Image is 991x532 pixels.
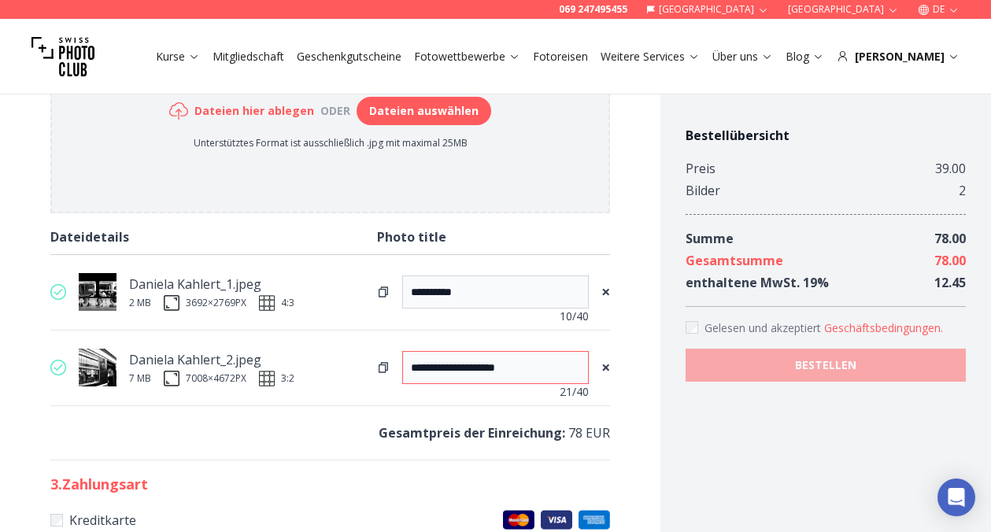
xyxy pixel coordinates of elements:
[129,273,280,295] div: Daniela Kahlert_1.jpeg
[206,46,290,68] button: Mitgliedschaft
[186,297,246,309] div: 3692 × 2769 PX
[281,297,294,309] span: 4:3
[50,473,610,495] h2: 3 . Zahlungsart
[937,478,975,516] div: Open Intercom Messenger
[50,360,66,375] img: valid
[686,321,698,334] input: Accept terms
[560,308,589,324] span: 10 /40
[594,46,706,68] button: Weitere Services
[31,25,94,88] img: Swiss photo club
[779,46,830,68] button: Blog
[527,46,594,68] button: Fotoreisen
[712,49,773,65] a: Über uns
[50,422,610,444] p: 78 EUR
[164,295,179,311] img: size
[186,372,246,385] div: 7008 × 4672 PX
[601,49,700,65] a: Weitere Services
[164,371,179,386] img: size
[934,274,966,291] span: 12.45
[786,49,824,65] a: Blog
[156,49,200,65] a: Kurse
[686,157,716,179] div: Preis
[314,103,357,119] div: oder
[259,371,275,386] img: ratio
[560,384,589,400] span: 21 /40
[290,46,408,68] button: Geschenkgutscheine
[129,297,151,309] div: 2 MB
[686,349,966,382] button: BESTELLEN
[601,281,610,303] span: ×
[503,510,534,530] img: Master Cards
[533,49,588,65] a: Fotoreisen
[79,273,116,311] img: thumb
[259,295,275,311] img: ratio
[837,49,960,65] div: [PERSON_NAME]
[357,97,491,125] button: Dateien auswählen
[559,3,627,16] a: 069 247495455
[297,49,401,65] a: Geschenkgutscheine
[50,226,377,248] div: Dateidetails
[50,509,610,531] label: Kreditkarte
[150,46,206,68] button: Kurse
[129,349,280,371] div: Daniela Kahlert_2.jpeg
[686,272,829,294] div: enthaltene MwSt. 19 %
[379,424,565,441] b: Gesamtpreis der Einreichung :
[541,510,572,530] img: Visa
[686,249,783,272] div: Gesamtsumme
[129,372,151,385] div: 7 MB
[79,349,116,386] img: thumb
[169,137,491,150] p: Unterstütztes Format ist ausschließlich .jpg mit maximal 25MB
[934,230,966,247] span: 78.00
[686,179,720,201] div: Bilder
[50,284,66,300] img: valid
[934,252,966,269] span: 78.00
[704,320,824,335] span: Gelesen und akzeptiert
[959,179,966,201] div: 2
[686,126,966,145] h4: Bestellübersicht
[50,514,63,526] input: KreditkarteMaster CardsVisaAmerican Express
[579,510,610,530] img: American Express
[194,103,314,119] h6: Dateien hier ablegen
[601,357,610,379] span: ×
[935,157,966,179] div: 39.00
[213,49,284,65] a: Mitgliedschaft
[281,372,294,385] span: 3:2
[706,46,779,68] button: Über uns
[824,320,943,336] button: Accept termsGelesen und akzeptiert
[408,46,527,68] button: Fotowettbewerbe
[414,49,520,65] a: Fotowettbewerbe
[686,227,734,249] div: Summe
[795,357,856,373] b: BESTELLEN
[377,226,610,248] div: Photo title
